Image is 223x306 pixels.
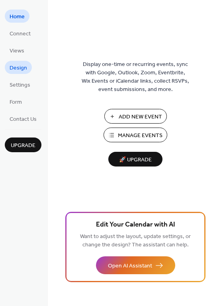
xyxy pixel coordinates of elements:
button: Add New Event [104,109,167,124]
span: Views [10,47,24,55]
button: 🚀 Upgrade [108,152,162,167]
span: Form [10,98,22,107]
span: Connect [10,30,31,38]
span: Contact Us [10,115,37,124]
a: Design [5,61,32,74]
a: Settings [5,78,35,91]
span: Manage Events [118,132,162,140]
span: 🚀 Upgrade [113,155,158,165]
span: Want to adjust the layout, update settings, or change the design? The assistant can help. [80,231,191,250]
a: Home [5,10,29,23]
a: Contact Us [5,112,41,125]
button: Manage Events [104,128,167,142]
span: Settings [10,81,30,89]
span: Upgrade [11,141,35,150]
a: Views [5,44,29,57]
button: Upgrade [5,138,41,152]
a: Connect [5,27,35,40]
span: Display one-time or recurring events, sync with Google, Outlook, Zoom, Eventbrite, Wix Events or ... [82,60,189,94]
span: Edit Your Calendar with AI [96,219,175,230]
span: Open AI Assistant [108,262,152,270]
button: Open AI Assistant [96,256,175,274]
span: Add New Event [119,113,162,121]
a: Form [5,95,27,108]
span: Design [10,64,27,72]
span: Home [10,13,25,21]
